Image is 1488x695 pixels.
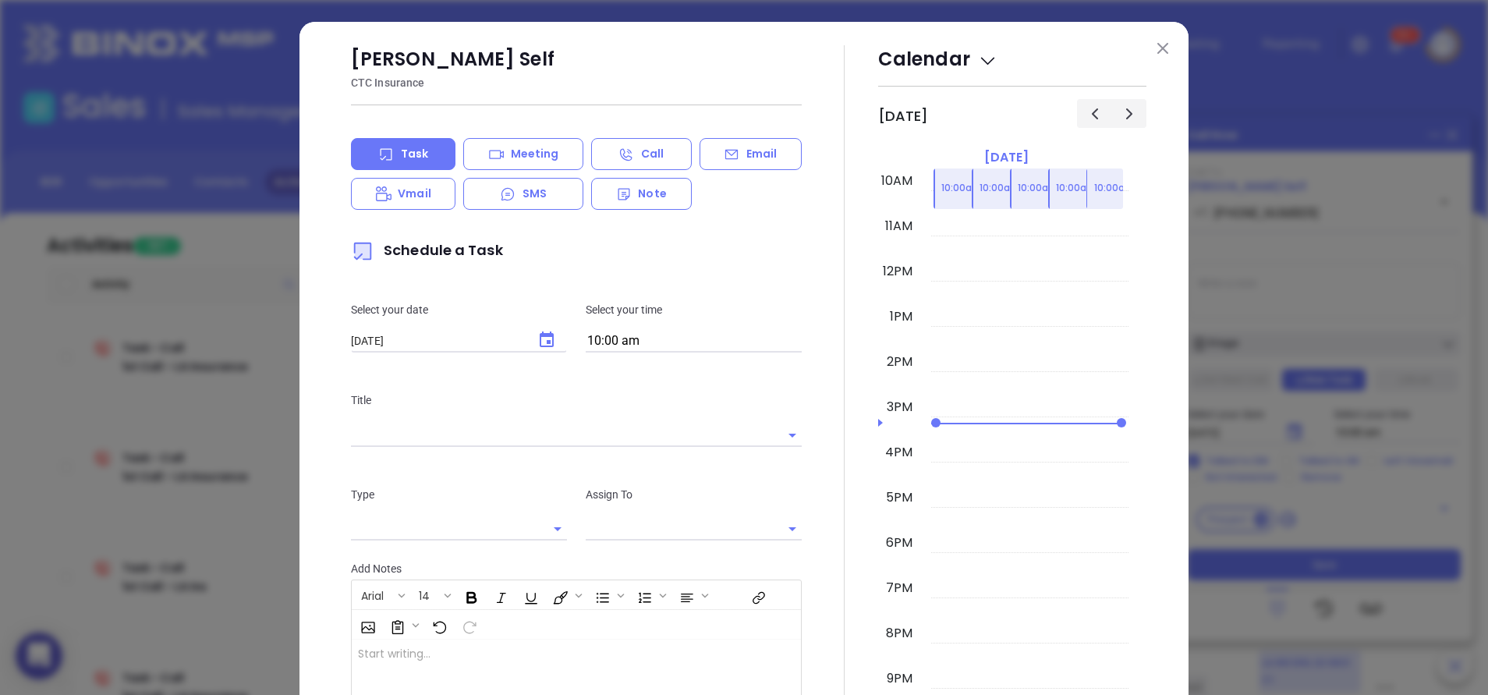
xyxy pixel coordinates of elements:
span: Bold [456,582,484,608]
div: 10am [878,172,916,190]
button: Open [781,518,803,540]
span: Calendar [878,46,997,72]
button: Arial [353,582,395,608]
span: Insert Image [353,612,381,638]
span: Fill color or set the text color [545,582,586,608]
p: Vmail [398,186,431,202]
span: Insert link [743,582,771,608]
button: Next day [1111,99,1146,128]
span: Schedule a Task [351,240,503,260]
p: Task [401,146,428,162]
p: Email [746,146,778,162]
p: 10:00am Call [PERSON_NAME] to follow up [1094,180,1310,197]
p: Call [641,146,664,162]
p: 10:00am Call [PERSON_NAME] to follow up [980,180,1196,197]
div: 6pm [883,534,916,552]
p: Type [351,486,567,503]
div: 3pm [884,398,916,417]
p: 10:00am Call [PERSON_NAME] to follow up [1018,180,1234,197]
p: Select your time [586,301,802,318]
span: 14 [411,588,438,599]
div: 7pm [883,579,916,597]
a: [DATE] [981,147,1032,168]
div: 9pm [884,669,916,688]
p: Title [351,392,802,409]
button: Open [781,424,803,446]
p: 10:00am Call [PERSON_NAME] to follow up [1056,180,1272,197]
span: Arial [353,588,391,599]
h2: [DATE] [878,108,928,125]
span: Align [671,582,712,608]
span: Font size [410,582,455,608]
p: Assign To [586,486,802,503]
button: 14 [411,582,441,608]
div: 12pm [880,262,916,281]
p: Meeting [511,146,559,162]
span: Underline [515,582,544,608]
span: Redo [454,612,482,638]
div: 5pm [883,488,916,507]
button: Choose date, selected date is Sep 12, 2025 [528,321,565,359]
div: 1pm [887,307,916,326]
img: close modal [1157,43,1168,54]
span: Surveys [382,612,423,638]
span: Undo [424,612,452,638]
p: SMS [523,186,547,202]
input: MM/DD/YYYY [351,335,522,348]
p: CTC Insurance [351,73,802,92]
span: Italic [486,582,514,608]
button: Open [547,518,569,540]
div: 11am [882,217,916,236]
div: 2pm [884,353,916,371]
p: Select your date [351,301,567,318]
p: 10:00am Call [PERSON_NAME] to follow up [941,180,1157,197]
span: Font family [353,582,409,608]
span: Insert Unordered List [587,582,628,608]
div: 8pm [883,624,916,643]
span: Insert Ordered List [629,582,670,608]
p: [PERSON_NAME] Self [351,45,802,73]
p: Note [638,186,666,202]
div: 4pm [882,443,916,462]
button: Previous day [1077,99,1112,128]
p: Add Notes [351,560,802,577]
